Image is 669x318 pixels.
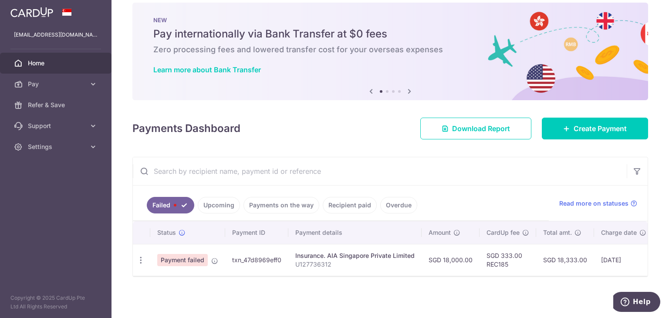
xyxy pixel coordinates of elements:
[295,260,415,269] p: U127736312
[574,123,627,134] span: Create Payment
[153,17,627,24] p: NEW
[613,292,660,314] iframe: Opens a widget where you can find more information
[559,199,637,208] a: Read more on statuses
[157,228,176,237] span: Status
[132,121,240,136] h4: Payments Dashboard
[225,244,288,276] td: txn_47d8969eff0
[487,228,520,237] span: CardUp fee
[380,197,417,213] a: Overdue
[480,244,536,276] td: SGD 333.00 REC185
[153,27,627,41] h5: Pay internationally via Bank Transfer at $0 fees
[429,228,451,237] span: Amount
[288,221,422,244] th: Payment details
[420,118,531,139] a: Download Report
[323,197,377,213] a: Recipient paid
[153,44,627,55] h6: Zero processing fees and lowered transfer cost for your overseas expenses
[10,7,53,17] img: CardUp
[198,197,240,213] a: Upcoming
[28,59,85,68] span: Home
[132,3,648,100] img: Bank transfer banner
[157,254,208,266] span: Payment failed
[14,30,98,39] p: [EMAIL_ADDRESS][DOMAIN_NAME]
[225,221,288,244] th: Payment ID
[422,244,480,276] td: SGD 18,000.00
[594,244,653,276] td: [DATE]
[28,80,85,88] span: Pay
[28,122,85,130] span: Support
[543,228,572,237] span: Total amt.
[601,228,637,237] span: Charge date
[536,244,594,276] td: SGD 18,333.00
[542,118,648,139] a: Create Payment
[452,123,510,134] span: Download Report
[147,197,194,213] a: Failed
[28,101,85,109] span: Refer & Save
[243,197,319,213] a: Payments on the way
[133,157,627,185] input: Search by recipient name, payment id or reference
[28,142,85,151] span: Settings
[153,65,261,74] a: Learn more about Bank Transfer
[559,199,628,208] span: Read more on statuses
[295,251,415,260] div: Insurance. AIA Singapore Private Limited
